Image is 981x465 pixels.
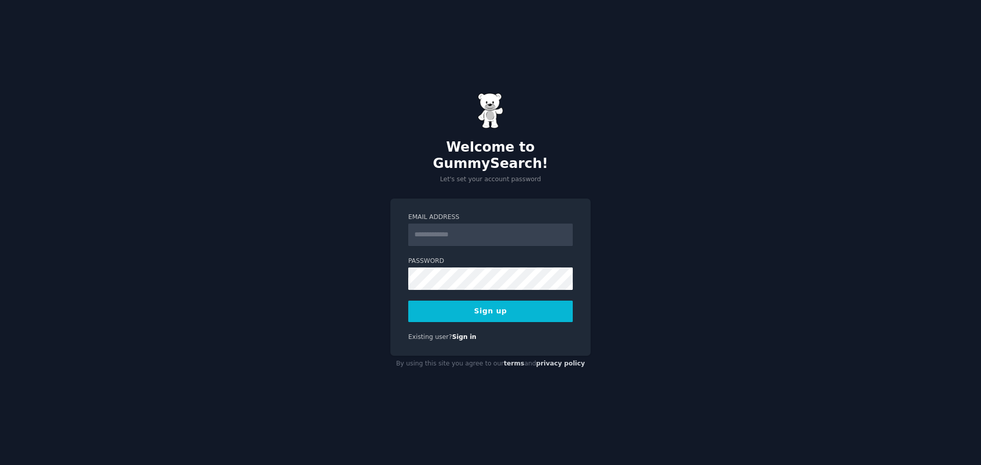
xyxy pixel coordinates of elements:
[504,360,524,367] a: terms
[452,333,477,340] a: Sign in
[390,356,591,372] div: By using this site you agree to our and
[408,333,452,340] span: Existing user?
[390,175,591,184] p: Let's set your account password
[408,301,573,322] button: Sign up
[536,360,585,367] a: privacy policy
[390,139,591,172] h2: Welcome to GummySearch!
[478,93,503,129] img: Gummy Bear
[408,257,573,266] label: Password
[408,213,573,222] label: Email Address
